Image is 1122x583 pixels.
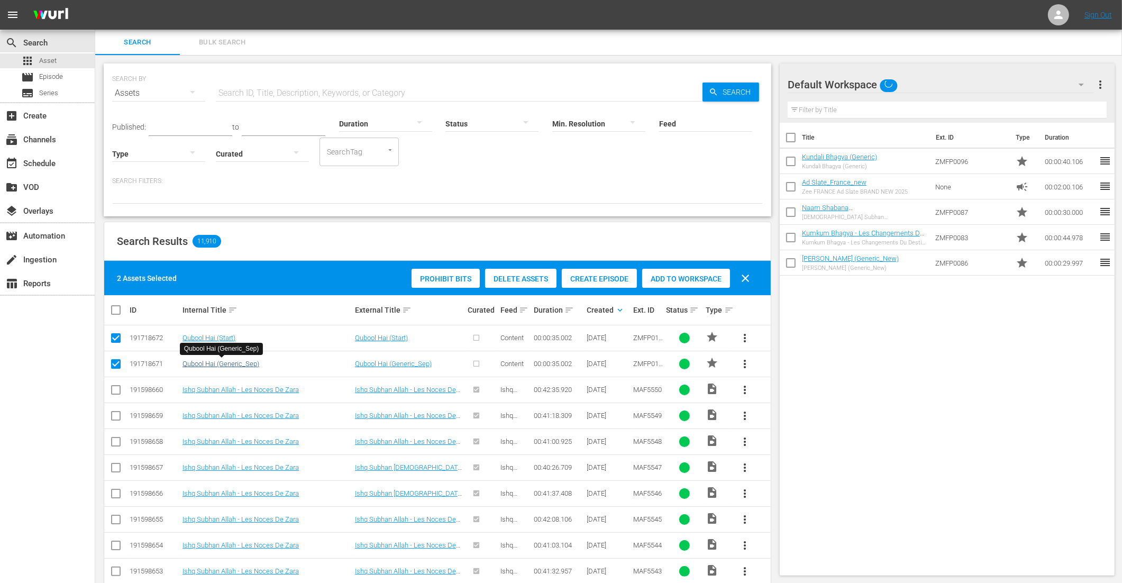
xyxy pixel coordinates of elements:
[802,229,924,245] a: Kumkum Bhagya - Les Changements Du Destin (Generic_New)
[666,304,703,316] div: Status
[587,412,630,420] div: [DATE]
[1099,256,1111,269] span: reorder
[733,455,758,480] button: more_vert
[802,123,930,152] th: Title
[402,305,412,315] span: sort
[739,513,752,526] span: more_vert
[733,429,758,454] button: more_vert
[802,214,927,221] div: [DEMOGRAPHIC_DATA] Subhan [DEMOGRAPHIC_DATA] NEW NEW LOGO 2025
[1094,72,1107,97] button: more_vert
[633,463,662,471] span: MAF5547
[706,460,719,473] span: Video
[802,188,908,195] div: Zee FRANCE Ad Slate BRAND NEW 2025
[355,412,460,427] a: Ishq Subhan Allah - Les Noces De Zara S3 E69
[633,489,662,497] span: MAF5546
[587,541,630,549] div: [DATE]
[412,275,480,283] span: Prohibit Bits
[1084,11,1112,19] a: Sign Out
[739,358,752,370] span: more_vert
[706,512,719,525] span: Video
[587,489,630,497] div: [DATE]
[500,412,530,459] span: Ishq Subhan Allah - Les Noces De Zara
[534,515,583,523] div: 00:42:08.106
[706,382,719,395] span: Video
[587,515,630,523] div: [DATE]
[1041,199,1099,225] td: 00:00:30.000
[21,54,34,67] span: Asset
[534,567,583,575] div: 00:41:32.957
[485,269,557,288] button: Delete Assets
[633,306,663,314] div: Ext. ID
[500,304,531,316] div: Feed
[5,277,18,290] span: Reports
[739,539,752,552] span: more_vert
[519,305,528,315] span: sort
[587,567,630,575] div: [DATE]
[1099,154,1111,167] span: reorder
[5,181,18,194] span: VOD
[1041,225,1099,250] td: 00:00:44.978
[739,332,752,344] span: more_vert
[130,386,179,394] div: 191598660
[802,178,866,186] a: Ad Slate_France_new
[468,306,498,314] div: Curated
[706,486,719,499] span: Video
[500,438,530,485] span: Ishq Subhan Allah - Les Noces De Zara
[534,489,583,497] div: 00:41:37.408
[102,37,174,49] span: Search
[802,265,899,271] div: [PERSON_NAME] (Generic_New)
[802,153,877,161] a: Kundali Bhagya (Generic)
[534,360,583,368] div: 00:00:35.002
[500,334,524,342] span: Content
[1041,149,1099,174] td: 00:00:40.106
[931,149,1011,174] td: ZMFP0096
[931,250,1011,276] td: ZMFP0086
[112,177,763,186] p: Search Filters:
[500,360,524,368] span: Content
[183,489,299,497] a: Ishq Subhan Allah - Les Noces De Zara
[733,377,758,403] button: more_vert
[564,305,574,315] span: sort
[706,408,719,421] span: Video
[130,489,179,497] div: 191598656
[587,463,630,471] div: [DATE]
[183,412,299,420] a: Ishq Subhan Allah - Les Noces De Zara
[633,541,662,549] span: MAF5544
[485,275,557,283] span: Delete Assets
[703,83,759,102] button: Search
[183,304,352,316] div: Internal Title
[562,269,637,288] button: Create Episode
[633,412,662,420] span: MAF5549
[802,254,899,262] a: [PERSON_NAME] (Generic_New)
[5,133,18,146] span: Channels
[724,305,734,315] span: sort
[739,565,752,578] span: more_vert
[228,305,238,315] span: sort
[706,538,719,551] span: video_file
[802,163,877,170] div: Kundali Bhagya (Generic)
[183,386,299,394] a: Ishq Subhan Allah - Les Noces De Zara
[534,304,583,316] div: Duration
[412,269,480,288] button: Prohibit Bits
[587,438,630,445] div: [DATE]
[183,541,299,549] a: Ishq Subhan Allah - Les Noces De Zara
[788,70,1094,99] div: Default Workspace
[117,235,188,248] span: Search Results
[733,266,758,291] button: clear
[706,331,719,343] span: PROMO
[733,325,758,351] button: more_vert
[183,515,299,523] a: Ishq Subhan Allah - Les Noces De Zara
[355,541,460,557] a: Ishq Subhan Allah - Les Noces De Zara S3 E64
[186,37,258,49] span: Bulk Search
[1038,123,1102,152] th: Duration
[534,412,583,420] div: 00:41:18.309
[183,567,299,575] a: Ishq Subhan Allah - Les Noces De Zara
[130,463,179,471] div: 191598657
[385,145,395,155] button: Open
[5,37,18,49] span: Search
[183,360,259,368] a: Qubool Hai (Generic_Sep)
[5,230,18,242] span: Automation
[930,123,1010,152] th: Ext. ID
[633,567,662,575] span: MAF5543
[706,304,729,316] div: Type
